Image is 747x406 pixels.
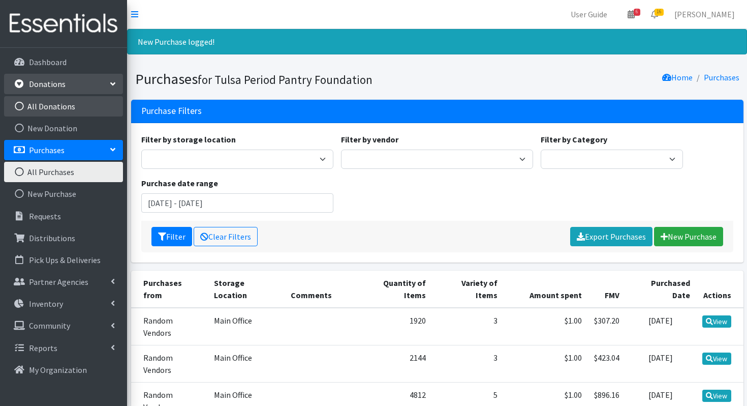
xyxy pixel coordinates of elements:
[4,184,123,204] a: New Purchase
[696,271,743,308] th: Actions
[4,338,123,358] a: Reports
[194,227,258,246] a: Clear Filters
[702,315,731,328] a: View
[619,4,643,24] a: 6
[666,4,743,24] a: [PERSON_NAME]
[4,96,123,117] a: All Donations
[141,106,202,117] h3: Purchase Filters
[704,72,739,82] a: Purchases
[29,233,75,243] p: Distributions
[4,52,123,72] a: Dashboard
[341,133,398,146] label: Filter by vendor
[285,271,354,308] th: Comments
[626,345,696,382] td: [DATE]
[4,360,123,380] a: My Organization
[432,308,503,345] td: 3
[643,4,666,24] a: 16
[127,29,747,54] div: New Purchase logged!
[354,271,432,308] th: Quantity of Items
[541,133,607,146] label: Filter by Category
[208,308,285,345] td: Main Office
[4,118,123,138] a: New Donation
[4,294,123,314] a: Inventory
[4,140,123,160] a: Purchases
[29,79,66,89] p: Donations
[354,345,432,382] td: 2144
[131,345,208,382] td: Random Vendors
[29,211,61,221] p: Requests
[29,277,88,287] p: Partner Agencies
[570,227,652,246] a: Export Purchases
[29,321,70,331] p: Community
[432,271,503,308] th: Variety of Items
[588,345,626,382] td: $423.04
[626,308,696,345] td: [DATE]
[131,308,208,345] td: Random Vendors
[151,227,192,246] button: Filter
[141,133,236,146] label: Filter by storage location
[208,271,285,308] th: Storage Location
[4,206,123,226] a: Requests
[29,57,67,67] p: Dashboard
[135,70,433,88] h1: Purchases
[662,72,693,82] a: Home
[563,4,615,24] a: User Guide
[29,365,87,375] p: My Organization
[131,271,208,308] th: Purchases from
[702,390,731,402] a: View
[29,255,101,265] p: Pick Ups & Deliveries
[198,72,372,87] small: for Tulsa Period Pantry Foundation
[588,308,626,345] td: $307.20
[29,299,63,309] p: Inventory
[626,271,696,308] th: Purchased Date
[4,7,123,41] img: HumanEssentials
[654,227,723,246] a: New Purchase
[4,74,123,94] a: Donations
[141,177,218,189] label: Purchase date range
[4,250,123,270] a: Pick Ups & Deliveries
[354,308,432,345] td: 1920
[29,145,65,155] p: Purchases
[655,9,664,16] span: 16
[504,271,588,308] th: Amount spent
[702,353,731,365] a: View
[634,9,640,16] span: 6
[208,345,285,382] td: Main Office
[4,315,123,336] a: Community
[432,345,503,382] td: 3
[588,271,626,308] th: FMV
[504,345,588,382] td: $1.00
[4,162,123,182] a: All Purchases
[4,228,123,248] a: Distributions
[4,272,123,292] a: Partner Agencies
[141,193,333,213] input: January 1, 2011 - December 31, 2011
[29,343,57,353] p: Reports
[504,308,588,345] td: $1.00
